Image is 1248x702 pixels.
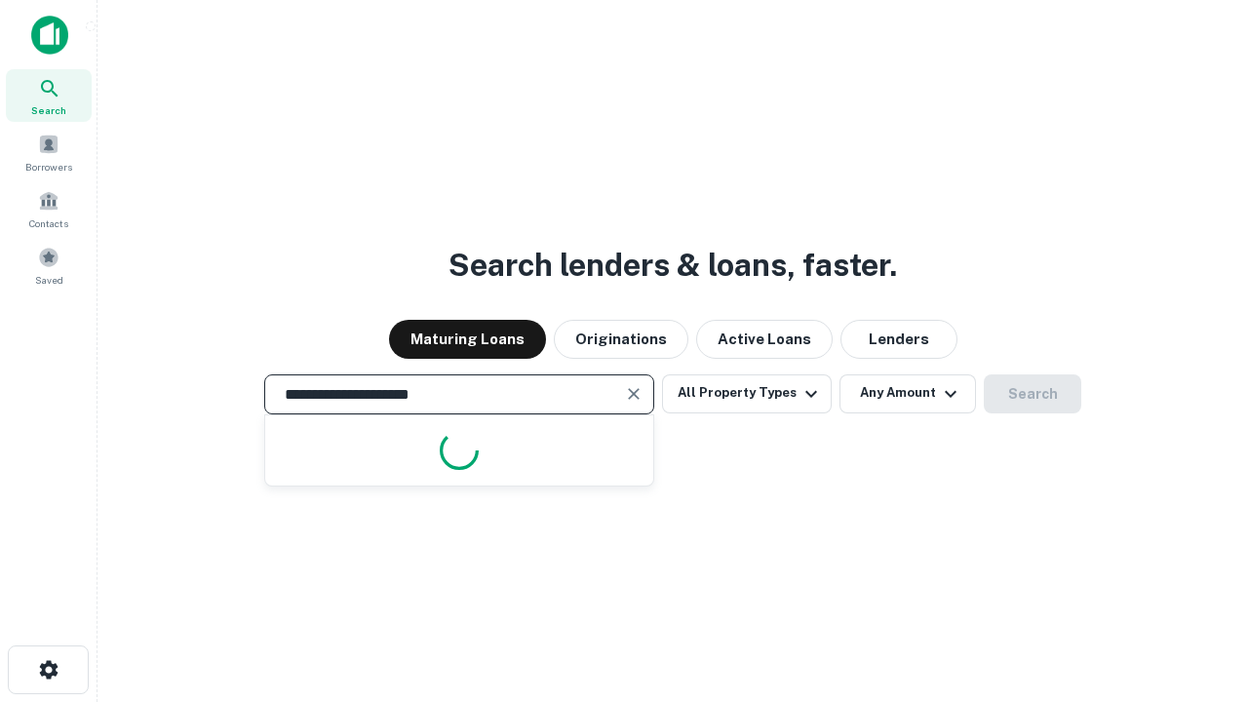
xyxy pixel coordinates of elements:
[662,374,832,413] button: All Property Types
[6,239,92,292] a: Saved
[31,102,66,118] span: Search
[25,159,72,175] span: Borrowers
[696,320,833,359] button: Active Loans
[389,320,546,359] button: Maturing Loans
[29,215,68,231] span: Contacts
[6,69,92,122] a: Search
[839,374,976,413] button: Any Amount
[6,126,92,178] a: Borrowers
[31,16,68,55] img: capitalize-icon.png
[35,272,63,288] span: Saved
[448,242,897,289] h3: Search lenders & loans, faster.
[6,182,92,235] a: Contacts
[620,380,647,408] button: Clear
[840,320,957,359] button: Lenders
[554,320,688,359] button: Originations
[1150,546,1248,640] iframe: Chat Widget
